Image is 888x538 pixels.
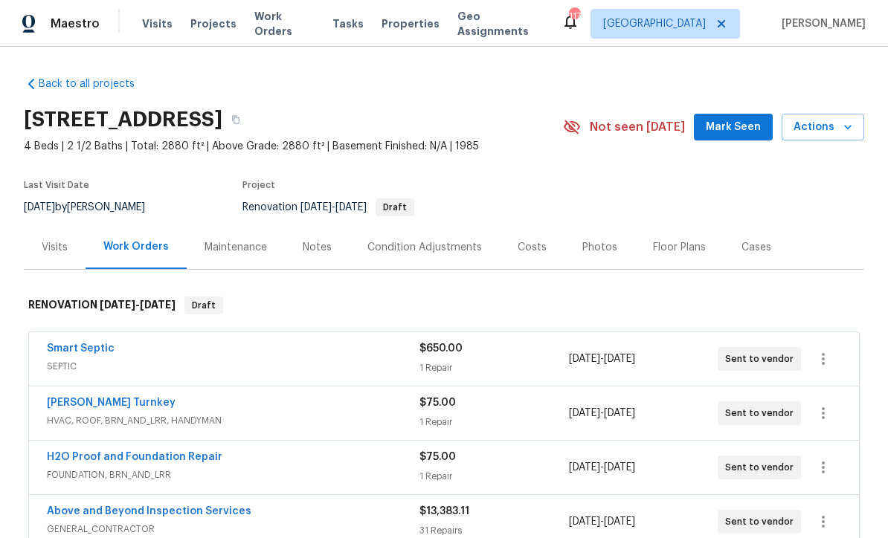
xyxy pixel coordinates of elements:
div: Cases [741,240,771,255]
span: - [100,299,176,310]
span: [GEOGRAPHIC_DATA] [603,16,706,31]
button: Mark Seen [694,114,773,141]
div: Notes [303,240,332,255]
span: [DATE] [569,354,600,364]
span: HVAC, ROOF, BRN_AND_LRR, HANDYMAN [47,413,419,428]
span: [DATE] [569,408,600,418]
span: [DATE] [140,299,176,310]
div: Maintenance [205,240,267,255]
div: Photos [582,240,617,255]
span: $75.00 [419,452,456,462]
h6: RENOVATION [28,296,176,314]
div: Costs [518,240,547,255]
div: 1 Repair [419,415,568,430]
a: Smart Septic [47,343,115,354]
span: Mark Seen [706,118,761,137]
span: [DATE] [604,354,635,364]
span: Work Orders [254,9,315,39]
div: 117 [569,9,579,24]
a: Above and Beyond Inspection Services [47,506,251,516]
button: Actions [782,114,864,141]
span: - [569,351,635,366]
span: [DATE] [100,299,135,310]
span: Draft [377,203,413,212]
span: - [569,514,635,529]
span: [DATE] [604,408,635,418]
span: Last Visit Date [24,181,89,189]
span: Sent to vendor [725,460,799,475]
span: Tasks [332,19,364,29]
div: 1 Repair [419,360,568,375]
div: Work Orders [103,239,169,254]
span: SEPTIC [47,359,419,374]
span: [DATE] [335,202,367,213]
span: Projects [190,16,237,31]
span: Maestro [51,16,100,31]
span: - [300,202,367,213]
div: by [PERSON_NAME] [24,198,163,216]
span: Not seen [DATE] [590,120,685,134]
span: Draft [186,298,222,313]
span: Sent to vendor [725,514,799,529]
span: $75.00 [419,398,456,408]
span: $650.00 [419,343,463,354]
div: RENOVATION [DATE]-[DATE]Draft [24,282,864,329]
span: [DATE] [569,516,600,527]
span: Visits [142,16,173,31]
div: Floor Plans [653,240,706,255]
span: 4 Beds | 2 1/2 Baths | Total: 2880 ft² | Above Grade: 2880 ft² | Basement Finished: N/A | 1985 [24,139,563,154]
span: - [569,460,635,475]
a: [PERSON_NAME] Turnkey [47,398,176,408]
span: [DATE] [24,202,55,213]
span: [PERSON_NAME] [776,16,866,31]
span: Properties [382,16,440,31]
span: Sent to vendor [725,406,799,421]
a: H2O Proof and Foundation Repair [47,452,222,462]
button: Copy Address [222,106,249,133]
div: 1 Repair [419,469,568,484]
div: Visits [42,240,68,255]
span: Actions [794,118,852,137]
span: [DATE] [300,202,332,213]
div: Condition Adjustments [367,240,482,255]
span: Project [242,181,275,189]
span: GENERAL_CONTRACTOR [47,522,419,537]
span: - [569,406,635,421]
h2: [STREET_ADDRESS] [24,112,222,127]
span: [DATE] [604,462,635,473]
a: Back to all projects [24,77,167,91]
span: Sent to vendor [725,351,799,366]
div: 31 Repairs [419,523,568,538]
span: FOUNDATION, BRN_AND_LRR [47,467,419,482]
span: [DATE] [604,516,635,527]
span: $13,383.11 [419,506,469,516]
span: [DATE] [569,462,600,473]
span: Geo Assignments [457,9,544,39]
span: Renovation [242,202,414,213]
